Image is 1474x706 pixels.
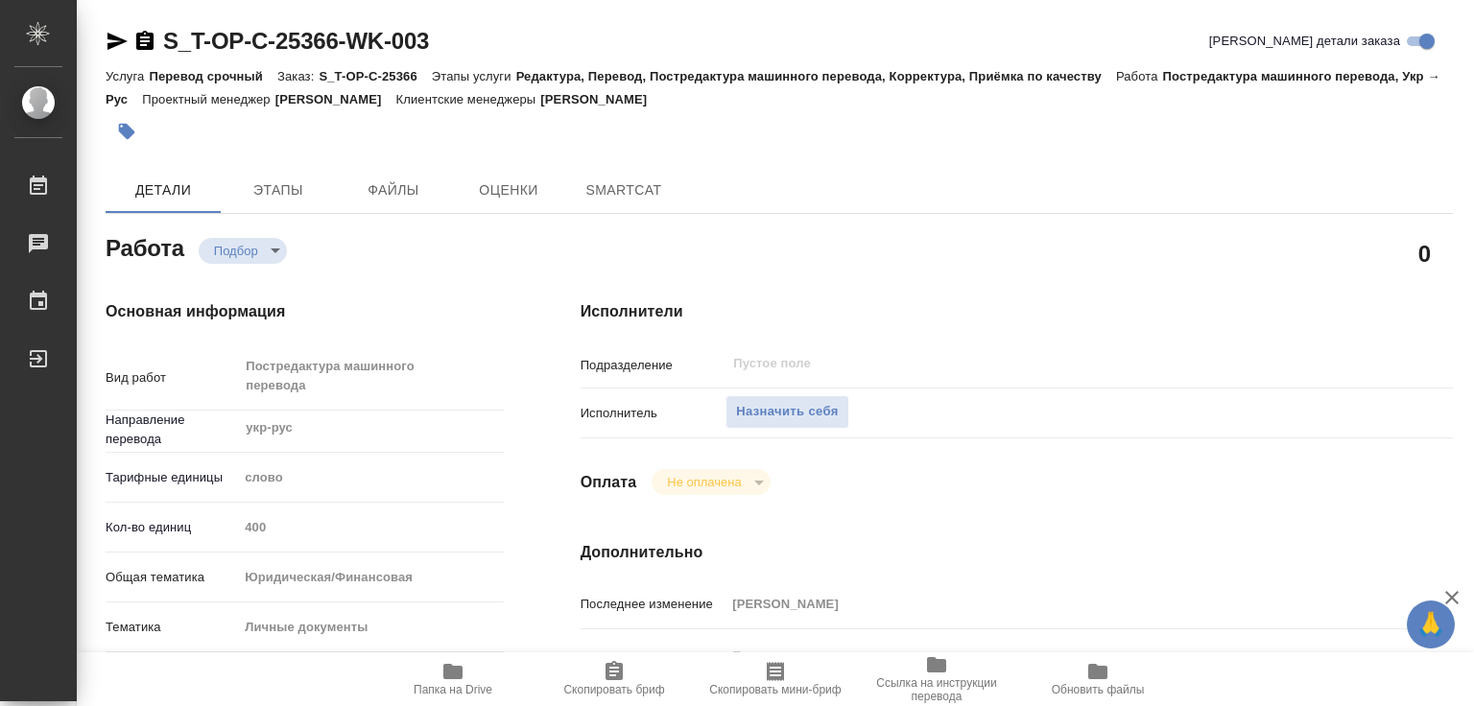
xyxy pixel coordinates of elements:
p: Работа [1116,69,1163,83]
span: Папка на Drive [414,683,492,696]
span: Обновить файлы [1052,683,1145,696]
p: Исполнитель [581,404,726,423]
p: Проектный менеджер [142,92,274,106]
p: Перевод срочный [149,69,277,83]
button: Назначить себя [725,395,848,429]
p: Этапы услуги [432,69,516,83]
p: Направление перевода [106,411,238,449]
div: Подбор [652,469,770,495]
span: Ссылка на инструкции перевода [868,676,1006,703]
p: Комментарий к работе [581,648,726,668]
button: Папка на Drive [372,652,534,706]
span: Назначить себя [736,401,838,423]
span: 🙏 [1415,604,1447,645]
input: Пустое поле [731,352,1335,375]
span: [PERSON_NAME] детали заказа [1209,32,1400,51]
span: Детали [117,178,209,202]
h2: Работа [106,229,184,264]
span: Файлы [347,178,440,202]
input: Пустое поле [725,590,1380,618]
button: Скопировать ссылку для ЯМессенджера [106,30,129,53]
input: Пустое поле [238,513,503,541]
button: Добавить тэг [106,110,148,153]
p: Тематика [106,618,238,637]
p: Тарифные единицы [106,468,238,487]
p: Последнее изменение [581,595,726,614]
p: [PERSON_NAME] [540,92,661,106]
div: Юридическая/Финансовая [238,561,503,594]
button: Подбор [208,243,264,259]
div: слово [238,461,503,494]
span: SmartCat [578,178,670,202]
h4: Исполнители [581,300,1453,323]
span: Скопировать бриф [563,683,664,696]
button: Ссылка на инструкции перевода [856,652,1017,706]
h2: 0 [1418,237,1431,270]
button: Обновить файлы [1017,652,1178,706]
p: Кол-во единиц [106,518,238,537]
p: Услуга [106,69,149,83]
button: Скопировать мини-бриф [695,652,856,706]
p: Общая тематика [106,568,238,587]
span: Скопировать мини-бриф [709,683,841,696]
button: Скопировать бриф [534,652,695,706]
h4: Дополнительно [581,541,1453,564]
div: Подбор [199,238,287,264]
p: Редактура, Перевод, Постредактура машинного перевода, Корректура, Приёмка по качеству [516,69,1116,83]
p: [PERSON_NAME] [275,92,396,106]
p: S_T-OP-C-25366 [319,69,431,83]
p: Заказ: [277,69,319,83]
button: Скопировать ссылку [133,30,156,53]
h4: Основная информация [106,300,504,323]
h4: Оплата [581,471,637,494]
span: Оценки [463,178,555,202]
a: S_T-OP-C-25366-WK-003 [163,28,429,54]
button: 🙏 [1407,600,1455,648]
p: Подразделение [581,356,726,375]
span: Этапы [232,178,324,202]
p: Клиентские менеджеры [396,92,541,106]
div: Личные документы [238,611,503,644]
button: Не оплачена [661,474,747,490]
p: Вид работ [106,368,238,388]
